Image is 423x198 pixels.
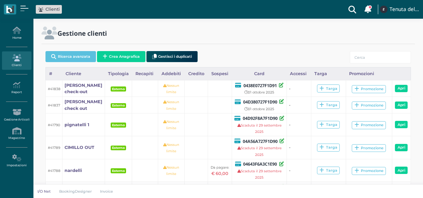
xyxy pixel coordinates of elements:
[237,146,282,157] small: Scaduta il 29 settembre 2025
[112,123,125,127] b: Esterno
[287,67,311,80] div: Accessi
[112,146,125,150] b: Esterno
[2,24,31,42] a: Home
[132,67,158,80] div: Recapiti
[163,143,179,153] small: Nessun limite
[244,107,274,111] small: 01 ottobre 2025
[184,67,208,80] div: Credito
[319,145,337,150] div: Targa
[354,103,384,108] div: Promozione
[287,159,311,182] td: -
[395,167,408,174] a: Apri
[237,169,282,180] small: Scaduta il 29 settembre 2025
[311,67,346,80] div: Targa
[243,161,277,167] b: 04643F6A3C1E90
[58,30,107,37] h2: Gestione clienti
[97,51,145,62] button: Crea Anagrafica
[163,100,179,111] small: Nessun limite
[287,113,311,136] td: -
[65,167,82,174] a: nardelli
[350,51,411,63] input: Cerca
[243,138,278,144] b: 04A56A727F1D90
[287,136,311,159] td: -
[244,90,274,94] small: 01 ottobre 2025
[105,67,132,80] div: Tipologia
[210,170,230,177] div: € 60,00
[395,85,408,92] a: Apri
[48,123,60,127] small: #41790
[395,144,408,151] a: Apri
[112,169,125,173] b: Esterno
[46,67,63,80] div: #
[380,6,387,13] img: ...
[48,87,61,91] small: #41838
[346,67,392,80] div: Promozioni
[243,184,277,190] b: 044B37727F1D90
[45,51,96,62] button: Ricerca avanzata
[2,51,31,70] a: Clienti
[319,168,337,173] div: Targa
[65,82,103,95] a: [PERSON_NAME] check-out
[376,177,417,192] iframe: Help widget launcher
[48,146,60,150] small: #41789
[2,106,31,124] a: Gestione Articoli
[287,97,311,113] td: -
[45,6,60,12] span: Clienti
[243,99,277,105] b: 04D380727F1D90
[146,51,198,62] button: Gestisci i duplicati
[2,152,31,170] a: Impostazioni
[65,168,82,173] b: nardelli
[211,165,229,170] small: Da pagare:
[232,67,287,80] div: Card
[48,103,60,108] small: #41837
[354,168,384,173] div: Promozione
[163,120,179,130] small: Nessun limite
[65,98,103,111] a: [PERSON_NAME] check out
[37,189,51,194] p: I/O Net
[6,6,14,13] img: logo
[287,80,311,97] td: -
[158,67,185,80] div: Addebiti
[319,122,337,127] div: Targa
[65,144,94,151] a: CIMILLO OUT
[96,189,118,194] a: Invoice
[55,189,96,194] a: BookingDesigner
[390,7,419,12] h4: Tenuta del Barco
[65,122,89,127] b: pignatelli 1
[319,103,337,108] div: Targa
[2,79,31,97] a: Report
[395,102,408,109] a: Apri
[65,122,89,128] a: pignatelli 1
[243,82,277,88] b: 0438E0727F1D91
[112,104,125,107] b: Esterno
[354,146,384,151] div: Promozione
[395,121,408,128] a: Apri
[163,83,179,94] small: Nessun limite
[63,67,105,80] div: Cliente
[65,99,102,111] b: [PERSON_NAME] check out
[163,165,179,176] small: Nessun limite
[48,169,61,173] small: #41788
[38,6,60,12] a: Clienti
[112,87,125,91] b: Esterno
[65,145,94,150] b: CIMILLO OUT
[208,67,232,80] div: Sospesi
[354,123,384,128] div: Promozione
[237,123,282,134] small: Scaduta il 29 settembre 2025
[2,125,31,143] a: Magazzino
[319,86,337,91] div: Targa
[379,1,419,17] a: ... Tenuta del Barco
[65,83,102,94] b: [PERSON_NAME] check-out
[243,115,278,121] b: 04D92F8A7F1D90
[354,86,384,91] div: Promozione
